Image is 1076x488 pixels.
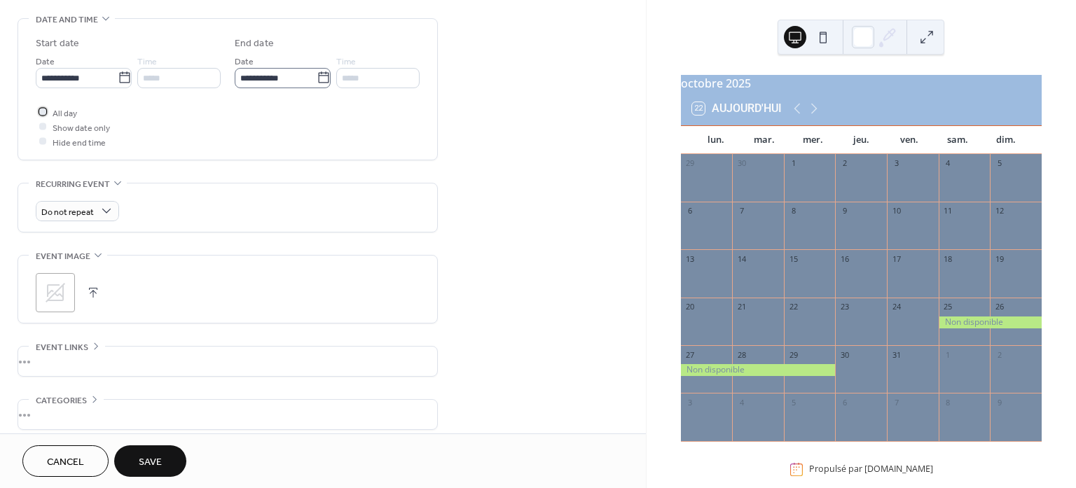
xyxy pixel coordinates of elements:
button: 22Aujourd'hui [687,99,787,118]
div: 24 [891,302,902,312]
div: 6 [685,206,696,216]
div: 4 [736,397,747,407]
div: End date [235,36,274,51]
span: All day [53,106,77,120]
div: 23 [839,302,850,312]
div: 22 [788,302,799,312]
div: 30 [736,158,747,169]
div: Non disponible [681,364,836,376]
div: 12 [994,206,1005,216]
div: 27 [685,349,696,360]
div: 7 [891,397,902,407]
span: Time [336,54,356,69]
div: 19 [994,253,1005,264]
div: 14 [736,253,747,264]
span: Hide end time [53,135,106,150]
span: Do not repeat [41,204,94,220]
div: 6 [839,397,850,407]
div: octobre 2025 [681,75,1042,92]
div: 25 [943,302,953,312]
div: 9 [839,206,850,216]
div: 31 [891,349,902,360]
div: ven. [885,126,934,154]
span: Event links [36,340,88,355]
div: dim. [982,126,1030,154]
div: 30 [839,349,850,360]
span: Save [139,455,162,470]
div: 21 [736,302,747,312]
span: Date and time [36,13,98,27]
div: 26 [994,302,1005,312]
a: [DOMAIN_NAME] [864,463,933,475]
div: 5 [994,158,1005,169]
div: ••• [18,400,437,429]
div: sam. [934,126,982,154]
div: 15 [788,253,799,264]
div: 13 [685,253,696,264]
div: Non disponible [939,316,1042,328]
button: Save [114,445,186,477]
div: 5 [788,397,799,407]
div: 1 [943,349,953,360]
div: 16 [839,253,850,264]
div: 10 [891,206,902,216]
div: 29 [788,349,799,360]
span: Recurring event [36,177,110,192]
div: ••• [18,347,437,376]
div: 2 [994,349,1005,360]
div: 4 [943,158,953,169]
div: 7 [736,206,747,216]
div: 20 [685,302,696,312]
div: ; [36,273,75,312]
div: 28 [736,349,747,360]
div: 29 [685,158,696,169]
span: Date [36,54,55,69]
div: mer. [789,126,837,154]
div: Start date [36,36,79,51]
div: 3 [891,158,902,169]
div: mar. [740,126,789,154]
div: lun. [692,126,740,154]
div: 2 [839,158,850,169]
span: Cancel [47,455,84,470]
span: Show date only [53,120,110,135]
div: 8 [788,206,799,216]
span: Time [137,54,157,69]
div: 18 [943,253,953,264]
div: 8 [943,397,953,407]
span: Event image [36,249,90,264]
div: jeu. [837,126,885,154]
div: 1 [788,158,799,169]
div: 11 [943,206,953,216]
div: 9 [994,397,1005,407]
div: Propulsé par [809,463,933,475]
div: 17 [891,253,902,264]
span: Date [235,54,254,69]
span: Categories [36,393,87,408]
button: Cancel [22,445,109,477]
div: 3 [685,397,696,407]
